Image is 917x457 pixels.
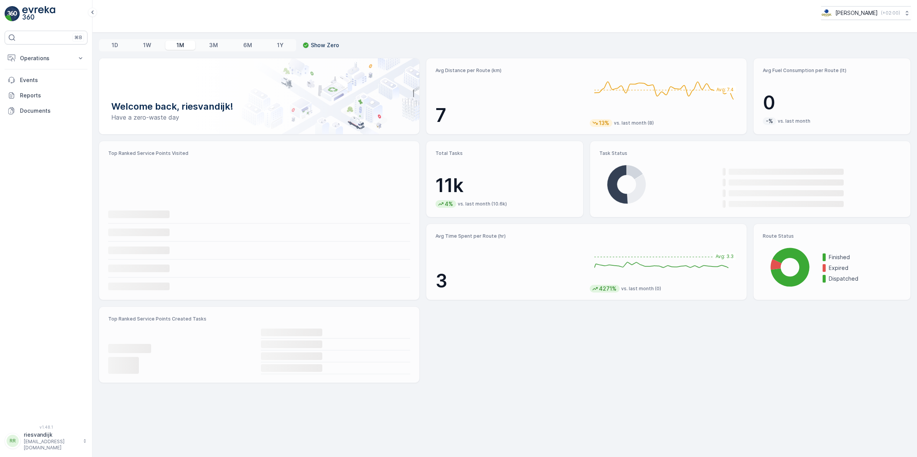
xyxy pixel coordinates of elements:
[20,92,84,99] p: Reports
[614,120,654,126] p: vs. last month (8)
[765,117,774,125] p: -%
[821,9,832,17] img: basis-logo_rgb2x.png
[621,286,661,292] p: vs. last month (0)
[5,88,87,103] a: Reports
[20,107,84,115] p: Documents
[5,72,87,88] a: Events
[20,76,84,84] p: Events
[311,41,339,49] p: Show Zero
[5,6,20,21] img: logo
[435,233,584,239] p: Avg Time Spent per Route (hr)
[24,431,79,439] p: riesvandijk
[111,100,407,113] p: Welcome back, riesvandijk!
[176,41,184,49] p: 1M
[435,150,574,156] p: Total Tasks
[7,435,19,447] div: RR
[243,41,252,49] p: 6M
[5,103,87,118] a: Documents
[881,10,900,16] p: ( +02:00 )
[277,41,284,49] p: 1Y
[599,150,901,156] p: Task Status
[74,35,82,41] p: ⌘B
[5,51,87,66] button: Operations
[444,200,454,208] p: 4%
[435,67,584,74] p: Avg Distance per Route (km)
[821,6,911,20] button: [PERSON_NAME](+02:00)
[112,41,118,49] p: 1D
[763,91,901,114] p: 0
[20,54,72,62] p: Operations
[108,316,410,322] p: Top Ranked Service Points Created Tasks
[22,6,55,21] img: logo_light-DOdMpM7g.png
[5,431,87,451] button: RRriesvandijk[EMAIL_ADDRESS][DOMAIN_NAME]
[458,201,507,207] p: vs. last month (10.6k)
[835,9,878,17] p: [PERSON_NAME]
[435,270,584,293] p: 3
[435,174,574,197] p: 11k
[829,275,901,283] p: Dispatched
[209,41,218,49] p: 3M
[829,264,901,272] p: Expired
[763,67,901,74] p: Avg Fuel Consumption per Route (lt)
[111,113,407,122] p: Have a zero-waste day
[763,233,901,239] p: Route Status
[598,285,617,293] p: 4271%
[598,119,610,127] p: 13%
[435,104,584,127] p: 7
[108,150,410,156] p: Top Ranked Service Points Visited
[5,425,87,429] span: v 1.48.1
[829,253,901,261] p: Finished
[143,41,151,49] p: 1W
[24,439,79,451] p: [EMAIL_ADDRESS][DOMAIN_NAME]
[778,118,810,124] p: vs. last month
